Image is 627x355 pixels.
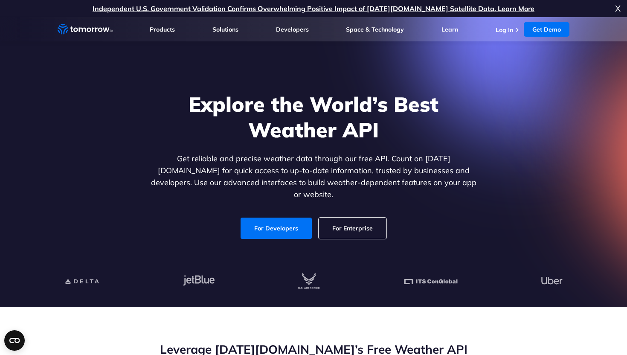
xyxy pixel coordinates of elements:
a: Products [150,26,175,33]
a: Space & Technology [346,26,404,33]
a: For Developers [241,218,312,239]
h1: Explore the World’s Best Weather API [149,91,478,143]
a: Independent U.S. Government Validation Confirms Overwhelming Positive Impact of [DATE][DOMAIN_NAM... [93,4,534,13]
button: Open CMP widget [4,330,25,351]
a: Home link [58,23,113,36]
a: Get Demo [524,22,569,37]
a: Solutions [212,26,238,33]
a: Developers [276,26,309,33]
p: Get reliable and precise weather data through our free API. Count on [DATE][DOMAIN_NAME] for quic... [149,153,478,201]
a: Log In [496,26,513,34]
a: Learn [441,26,458,33]
a: For Enterprise [319,218,386,239]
